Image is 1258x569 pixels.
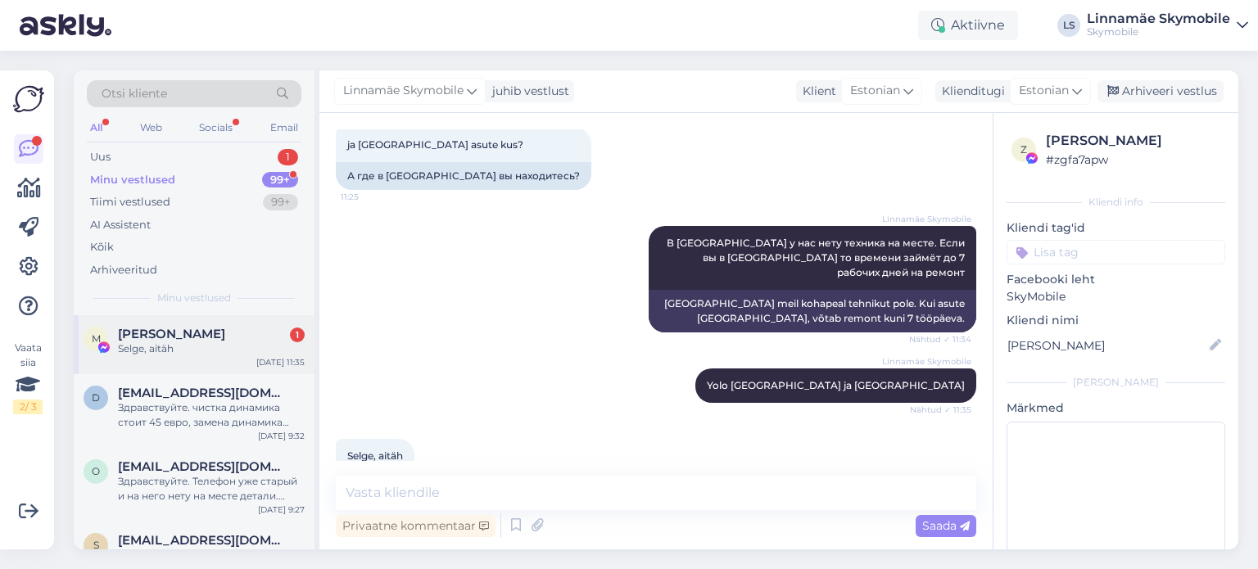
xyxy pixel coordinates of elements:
span: s [93,539,99,551]
div: # zgfa7apw [1046,151,1220,169]
span: Otsi kliente [102,85,167,102]
span: Selge, aitäh [347,449,403,462]
span: Nähtud ✓ 11:34 [909,333,971,345]
span: Estonian [1019,82,1069,100]
div: Kõik [90,239,114,255]
div: Kliendi info [1007,195,1225,210]
div: Minu vestlused [90,172,175,188]
span: 11:25 [341,191,402,203]
span: Minu vestlused [157,291,231,305]
span: Yolo [GEOGRAPHIC_DATA] ja [GEOGRAPHIC_DATA] [707,379,965,391]
span: o [92,465,100,477]
div: 99+ [263,194,298,210]
div: [DATE] 11:35 [256,356,305,368]
div: 2 / 3 [13,400,43,414]
p: Märkmed [1007,400,1225,417]
div: [PERSON_NAME] [1007,375,1225,390]
div: Socials [196,117,236,138]
div: [GEOGRAPHIC_DATA] meil kohapeal tehnikut pole. Kui asute [GEOGRAPHIC_DATA], võtab remont kuni 7 t... [649,290,976,332]
div: Skymobile [1087,25,1230,38]
p: Kliendi tag'id [1007,219,1225,237]
span: olgaan72@mail.ru [118,459,288,474]
div: Tiimi vestlused [90,194,170,210]
span: Linnamäe Skymobile [882,355,971,368]
div: Uus [90,149,111,165]
span: Estonian [850,82,900,100]
div: juhib vestlust [486,83,569,100]
div: Selge, aitäh [118,341,305,356]
span: Nähtud ✓ 11:35 [910,404,971,416]
div: LS [1057,14,1080,37]
div: А где в [GEOGRAPHIC_DATA] вы находитесь? [336,162,591,190]
span: M [92,332,101,345]
span: ja [GEOGRAPHIC_DATA] asute kus? [347,138,523,151]
span: Linnamäe Skymobile [882,213,971,225]
div: Linnamäe Skymobile [1087,12,1230,25]
div: 1 [290,327,305,342]
span: siiirimeeder@gmail.com [118,533,288,548]
div: Arhiveeritud [90,262,157,278]
div: Здравствуйте. Телефон уже старый и на него нету на месте детали. Обычно у наших поставщиков время... [118,474,305,504]
a: Linnamäe SkymobileSkymobile [1087,12,1248,38]
input: Lisa nimi [1007,336,1206,354]
div: Vaata siia [13,341,43,414]
div: Email [267,117,301,138]
span: Martin Paas [118,327,225,341]
p: Facebooki leht [1007,271,1225,288]
p: Kliendi nimi [1007,312,1225,329]
span: d [92,391,100,404]
div: 99+ [262,172,298,188]
div: 1 [278,149,298,165]
div: Aktiivne [918,11,1018,40]
div: Klient [796,83,836,100]
div: Arhiveeri vestlus [1097,80,1224,102]
img: Askly Logo [13,84,44,115]
div: All [87,117,106,138]
span: z [1020,143,1027,156]
span: Linnamäe Skymobile [343,82,464,100]
span: dianatorgasova8@gmail.com [118,386,288,400]
span: В [GEOGRAPHIC_DATA] у нас нету техника на месте. Если вы в [GEOGRAPHIC_DATA] то времени займёт до... [667,237,967,278]
div: Privaatne kommentaar [336,515,496,537]
div: Здравствуйте. чистка динамика стоит 45 евро, замена динамика стоит 85 евро. Чистка занимает пару ... [118,400,305,430]
span: Saada [922,518,970,533]
div: [PERSON_NAME] [1046,131,1220,151]
input: Lisa tag [1007,240,1225,264]
div: [DATE] 9:27 [258,504,305,516]
div: [DATE] 9:32 [258,430,305,442]
div: Web [137,117,165,138]
p: SkyMobile [1007,288,1225,305]
div: AI Assistent [90,217,151,233]
div: Klienditugi [935,83,1005,100]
